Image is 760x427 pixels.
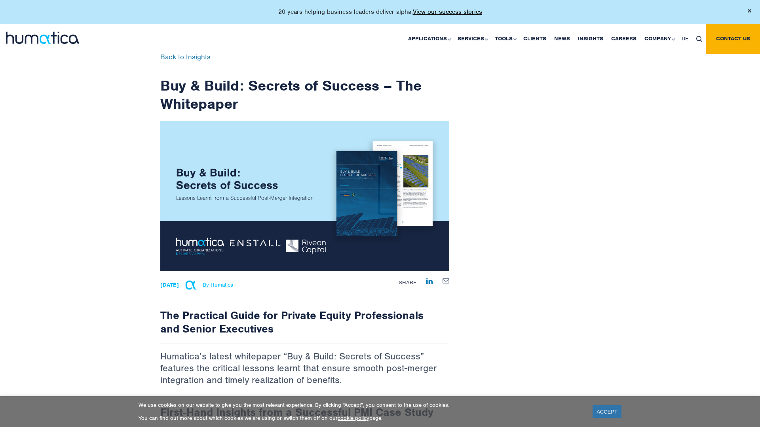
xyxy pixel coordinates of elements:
a: Tools [491,24,519,54]
a: Services [454,24,491,54]
a: Back to Insights [160,53,211,61]
img: Share on LinkedIn [426,278,433,284]
p: You can find out more about which cookies we are using or switch them off on our page. [139,415,583,421]
strong: [DATE] [160,282,179,288]
img: logo [6,32,79,44]
img: Michael Hillington [183,277,199,293]
p: We use cookies on our website to give you the most relevant experience. By clicking “Accept”, you... [139,402,583,408]
a: ACCEPT [593,405,621,418]
a: Share by E-Mail [443,277,449,283]
p: 20 years helping business leaders deliver alpha. [278,8,482,16]
img: search_icon [696,36,702,42]
h1: Buy & Build: Secrets of Success – The Whitepaper [160,54,449,113]
p: Humatica’s latest whitepaper “Buy & Build: Secrets of Success” features the critical lessons lear... [160,350,449,398]
a: Insights [574,24,607,54]
a: Contact us [706,24,760,54]
span: By Humatica [203,282,233,288]
a: Clients [519,24,550,54]
a: Company [640,24,678,54]
a: DE [678,24,692,54]
a: cookie policy [338,415,369,421]
img: ndetails [160,121,449,271]
a: Share on LinkedIn [426,277,433,284]
span: DE [682,35,688,42]
img: mailby [443,278,449,283]
a: Careers [607,24,640,54]
a: News [550,24,574,54]
a: View our success stories [413,8,482,16]
span: Share [399,279,416,286]
a: Applications [404,24,454,54]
